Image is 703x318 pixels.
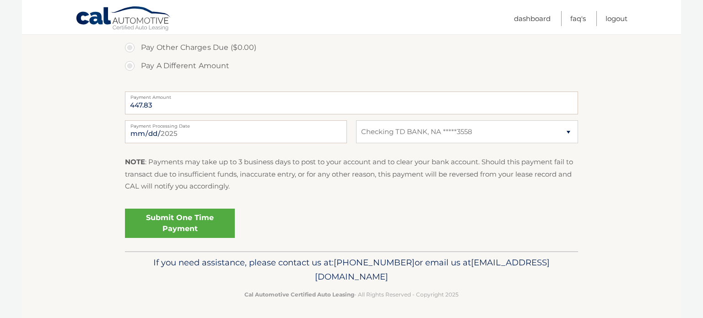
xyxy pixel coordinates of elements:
p: - All Rights Reserved - Copyright 2025 [131,290,572,299]
input: Payment Amount [125,92,578,114]
label: Pay Other Charges Due ($0.00) [125,38,578,57]
p: : Payments may take up to 3 business days to post to your account and to clear your bank account.... [125,156,578,192]
a: Cal Automotive [76,6,172,32]
input: Payment Date [125,120,347,143]
strong: NOTE [125,157,145,166]
label: Pay A Different Amount [125,57,578,75]
strong: Cal Automotive Certified Auto Leasing [244,291,354,298]
a: Submit One Time Payment [125,209,235,238]
label: Payment Processing Date [125,120,347,128]
a: Logout [606,11,627,26]
a: Dashboard [514,11,551,26]
a: FAQ's [570,11,586,26]
span: [PHONE_NUMBER] [334,257,415,268]
label: Payment Amount [125,92,578,99]
p: If you need assistance, please contact us at: or email us at [131,255,572,285]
